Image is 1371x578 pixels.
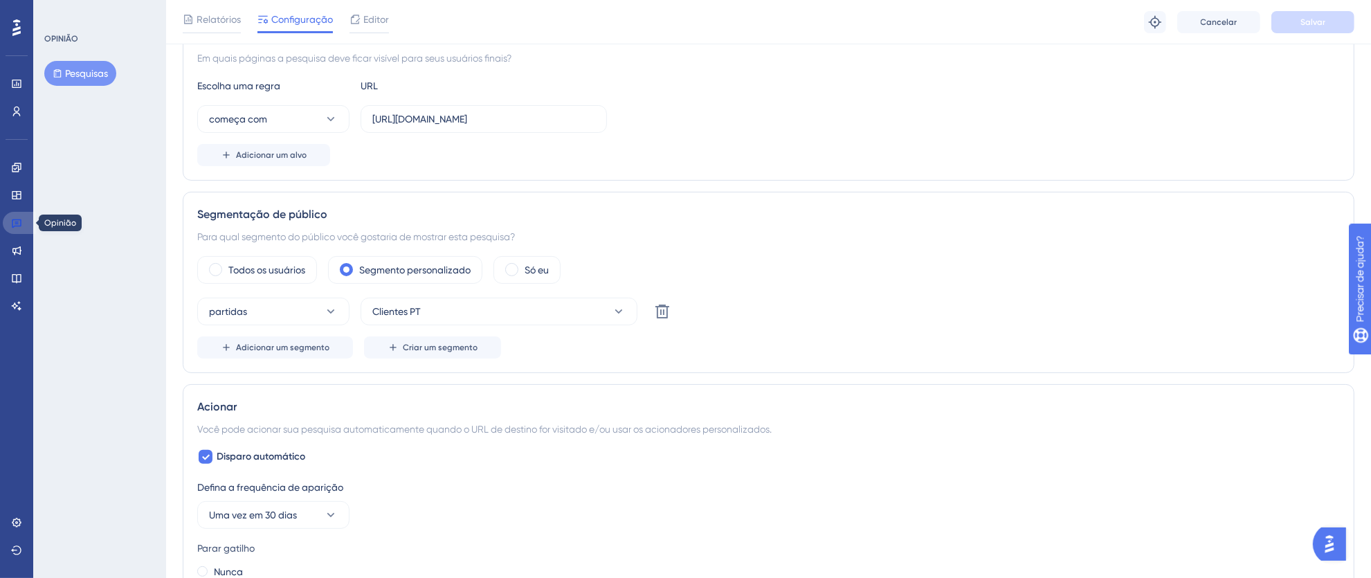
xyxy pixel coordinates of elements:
button: Salvar [1271,11,1354,33]
font: Parar gatilho [197,543,255,554]
font: Editor [363,14,389,25]
font: Adicionar um alvo [236,150,307,160]
font: Defina a frequência de aparição [197,482,343,493]
button: Clientes PT [361,298,637,325]
font: URL [361,80,378,91]
button: Criar um segmento [364,336,501,359]
font: Cancelar [1201,17,1237,27]
font: Para qual segmento do público você gostaria de mostrar esta pesquisa? [197,231,515,242]
font: Escolha uma regra [197,80,280,91]
font: Em quais páginas a pesquisa deve ficar visível para seus usuários finais? [197,53,511,64]
font: Todos os usuários [228,264,305,276]
font: Configuração [271,14,333,25]
font: Disparo automático [217,451,305,462]
font: OPINIÃO [44,34,78,44]
font: começa com [209,114,267,125]
font: Precisar de ajuda? [33,6,119,17]
button: começa com [197,105,349,133]
font: Só eu [525,264,549,276]
font: partidas [209,306,247,317]
font: Acionar [197,400,237,413]
font: Uma vez em 30 dias [209,509,297,521]
input: seusite.com/caminho [372,111,595,127]
font: Segmento personalizado [359,264,471,276]
font: Adicionar um segmento [236,343,329,352]
iframe: Iniciador do Assistente de IA do UserGuiding [1313,523,1354,565]
font: Relatórios [197,14,241,25]
font: Clientes PT [372,306,421,317]
button: Uma vez em 30 dias [197,501,349,529]
font: Pesquisas [65,68,108,79]
font: Você pode acionar sua pesquisa automaticamente quando o URL de destino for visitado e/ou usar os ... [197,424,772,435]
button: Adicionar um segmento [197,336,353,359]
button: Adicionar um alvo [197,144,330,166]
button: Pesquisas [44,61,116,86]
font: Salvar [1300,17,1325,27]
button: partidas [197,298,349,325]
font: Nunca [214,566,243,577]
button: Cancelar [1177,11,1260,33]
font: Segmentação de público [197,208,327,221]
font: Criar um segmento [403,343,478,352]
